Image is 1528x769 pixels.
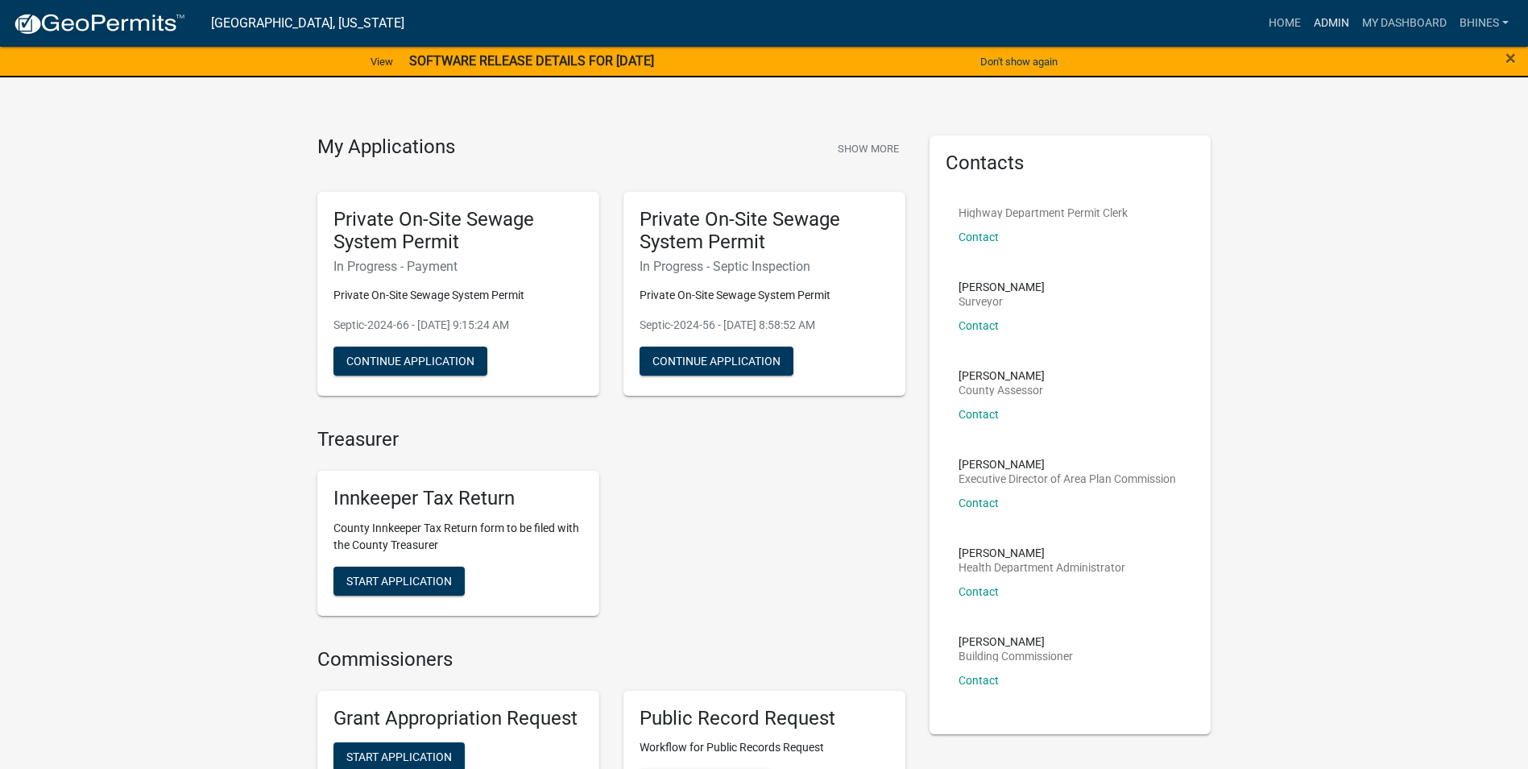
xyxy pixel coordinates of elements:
[333,317,583,334] p: Septic-2024-66 - [DATE] 9:15:24 AM
[959,497,999,509] a: Contact
[959,296,1045,307] p: Surveyor
[409,53,654,69] strong: SOFTWARE RELEASE DETAILS FOR [DATE]
[211,10,404,37] a: [GEOGRAPHIC_DATA], [US_STATE]
[346,750,452,763] span: Start Application
[640,317,889,334] p: Septic-2024-56 - [DATE] 8:58:52 AM
[831,135,905,162] button: Show More
[959,319,999,332] a: Contact
[959,547,1125,559] p: [PERSON_NAME]
[640,707,889,730] h5: Public Record Request
[317,648,905,671] h4: Commissioners
[1453,8,1515,39] a: bhines
[640,208,889,255] h5: Private On-Site Sewage System Permit
[1262,8,1307,39] a: Home
[974,48,1064,75] button: Don't show again
[959,674,999,687] a: Contact
[959,562,1125,573] p: Health Department Administrator
[346,574,452,587] span: Start Application
[333,287,583,304] p: Private On-Site Sewage System Permit
[317,135,455,160] h4: My Applications
[959,207,1128,218] p: Highway Department Permit Clerk
[1356,8,1453,39] a: My Dashboard
[959,281,1045,293] p: [PERSON_NAME]
[946,152,1195,175] h5: Contacts
[364,48,400,75] a: View
[959,651,1073,662] p: Building Commissioner
[959,370,1045,381] p: [PERSON_NAME]
[333,208,583,255] h5: Private On-Site Sewage System Permit
[640,739,889,756] p: Workflow for Public Records Request
[1307,8,1356,39] a: Admin
[959,585,999,598] a: Contact
[333,259,583,274] h6: In Progress - Payment
[640,259,889,274] h6: In Progress - Septic Inspection
[333,347,487,376] button: Continue Application
[959,636,1073,647] p: [PERSON_NAME]
[333,567,465,596] button: Start Application
[333,487,583,510] h5: Innkeeper Tax Return
[1505,47,1516,69] span: ×
[959,408,999,421] a: Contact
[1505,48,1516,68] button: Close
[640,287,889,304] p: Private On-Site Sewage System Permit
[333,520,583,554] p: County Innkeeper Tax Return form to be filed with the County Treasurer
[959,231,999,243] a: Contact
[317,428,905,451] h4: Treasurer
[959,384,1045,396] p: County Assessor
[959,459,1176,470] p: [PERSON_NAME]
[959,473,1176,484] p: Executive Director of Area Plan Commission
[640,347,793,376] button: Continue Application
[333,707,583,730] h5: Grant Appropriation Request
